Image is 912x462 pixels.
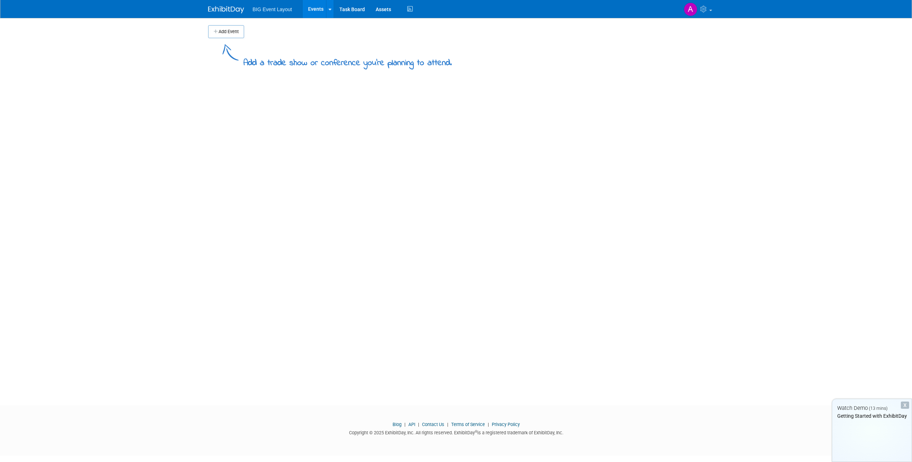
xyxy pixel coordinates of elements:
a: Contact Us [422,422,444,427]
span: BIG Event Layout [253,6,292,12]
a: API [408,422,415,427]
span: | [486,422,491,427]
span: | [403,422,407,427]
a: Terms of Service [451,422,485,427]
button: Add Event [208,25,244,38]
img: Andrea Magnusson [684,3,697,16]
a: Privacy Policy [492,422,520,427]
a: Blog [393,422,402,427]
div: Dismiss [901,402,909,409]
div: Add a trade show or conference you're planning to attend. [243,52,452,69]
div: Getting Started with ExhibitDay [832,412,912,420]
span: | [445,422,450,427]
span: | [416,422,421,427]
img: ExhibitDay [208,6,244,13]
div: Watch Demo [832,404,912,412]
sup: ® [475,430,477,434]
span: (13 mins) [869,406,888,411]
